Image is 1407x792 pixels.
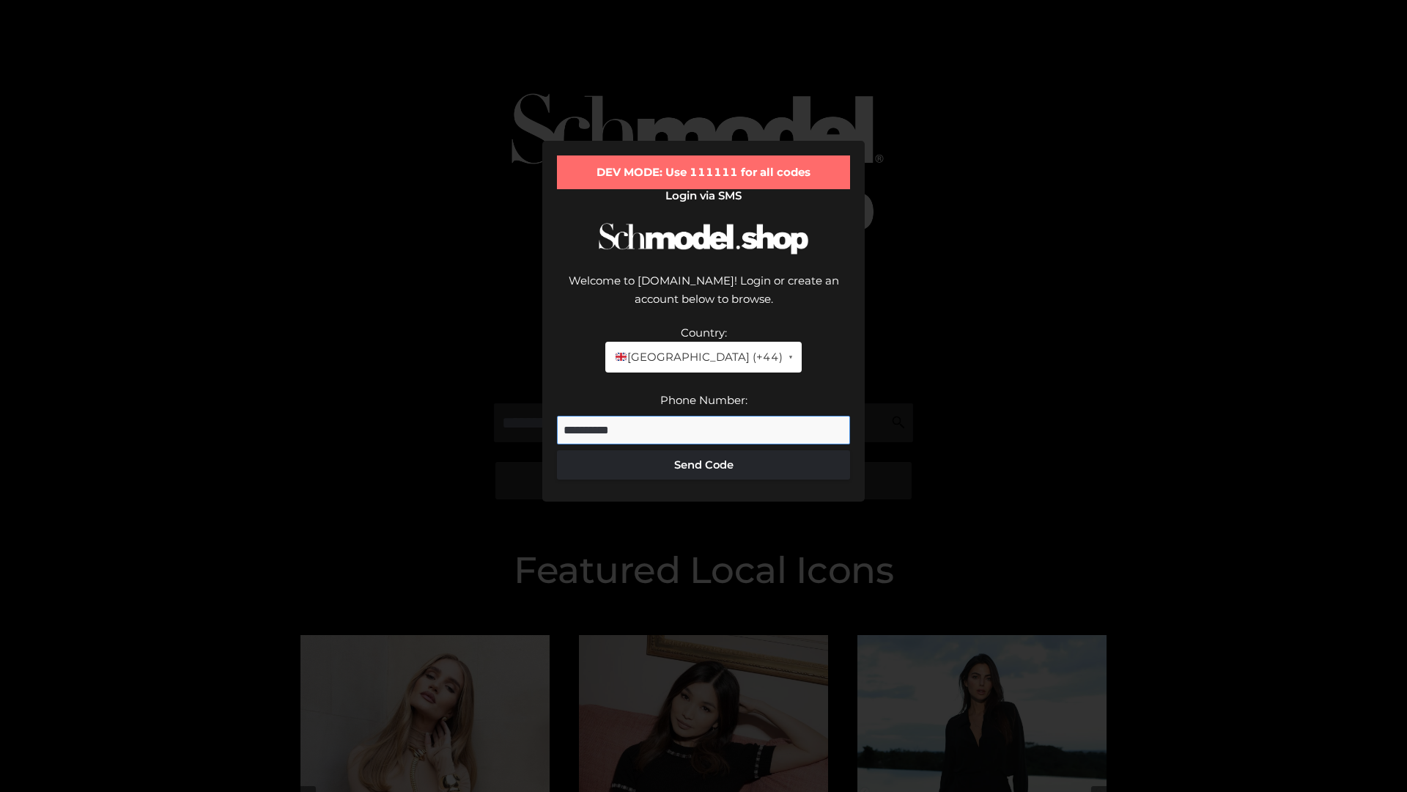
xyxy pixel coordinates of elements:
[660,393,747,407] label: Phone Number:
[681,326,727,340] label: Country:
[594,210,813,268] img: Schmodel Logo
[557,155,850,189] div: DEV MODE: Use 111111 for all codes
[614,348,782,367] span: [GEOGRAPHIC_DATA] (+44)
[557,271,850,323] div: Welcome to [DOMAIN_NAME]! Login or create an account below to browse.
[616,351,627,362] img: 🇬🇧
[557,450,850,480] button: Send Code
[557,189,850,202] h2: Login via SMS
